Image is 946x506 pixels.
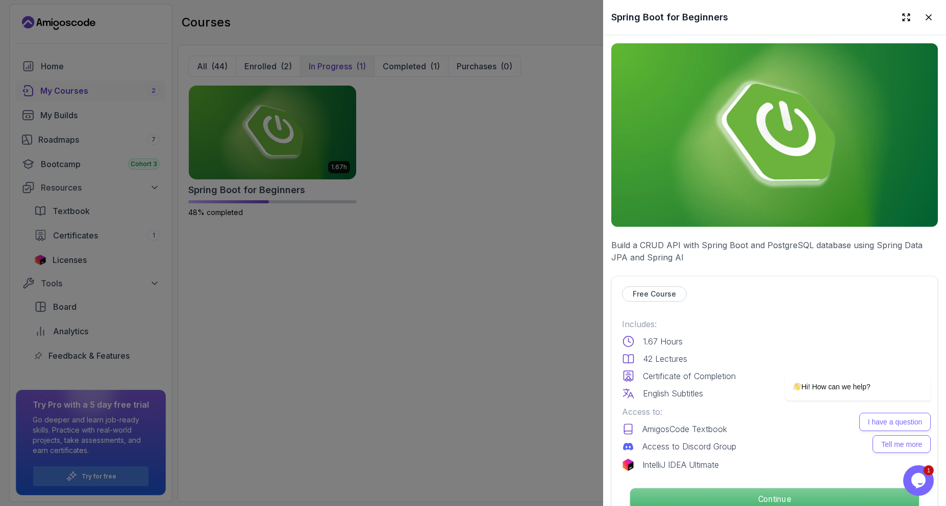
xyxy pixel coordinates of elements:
p: 42 Lectures [643,353,687,365]
iframe: chat widget [752,281,936,460]
p: Access to: [622,406,927,418]
h2: Spring Boot for Beginners [611,10,728,24]
img: jetbrains logo [622,459,634,471]
p: Includes: [622,318,927,330]
p: English Subtitles [643,387,703,400]
p: Build a CRUD API with Spring Boot and PostgreSQL database using Spring Data JPA and Spring AI [611,239,938,263]
p: Access to Discord Group [642,440,736,452]
img: spring-boot-for-beginners_thumbnail [611,43,938,227]
p: Free Course [633,289,676,299]
p: Certificate of Completion [643,370,736,382]
button: Expand drawer [897,8,915,26]
p: IntelliJ IDEA Ultimate [642,459,719,471]
p: AmigosCode Textbook [642,423,727,435]
p: 1.67 Hours [643,335,683,348]
iframe: chat widget [903,465,936,496]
